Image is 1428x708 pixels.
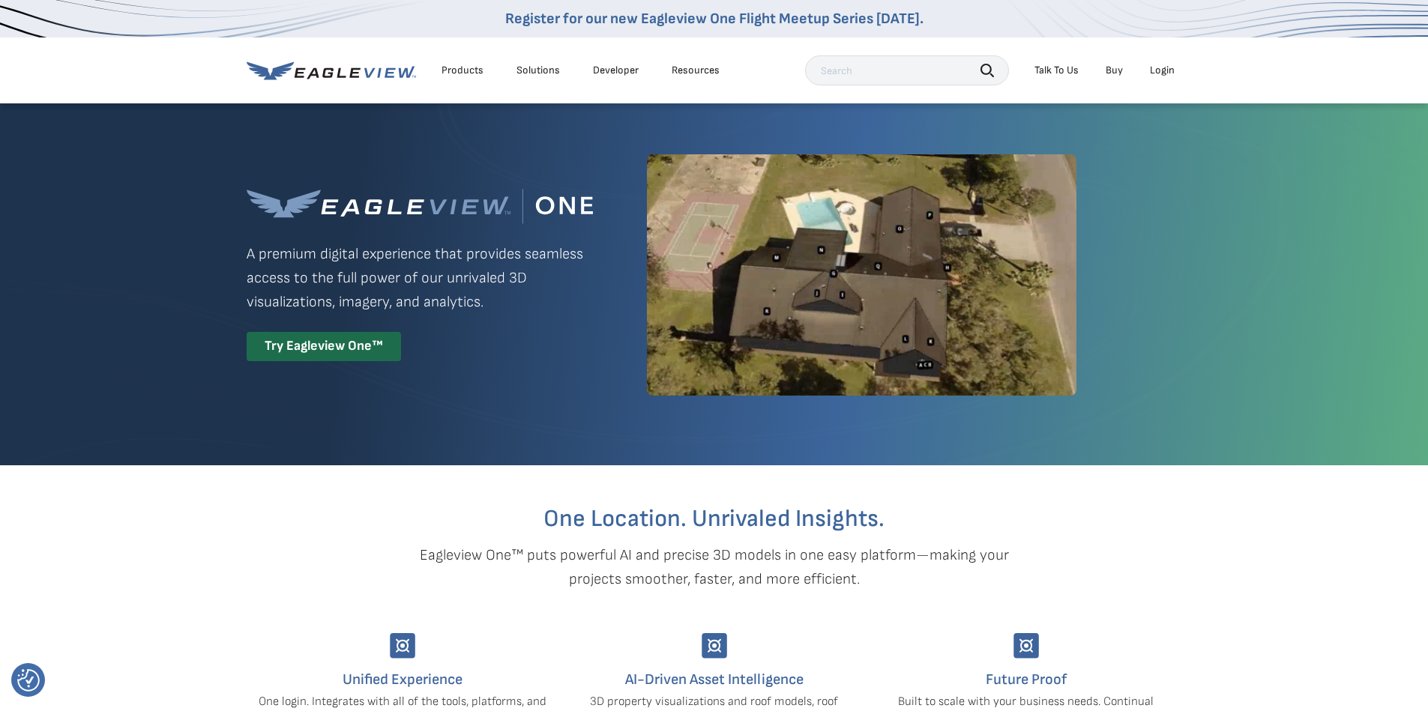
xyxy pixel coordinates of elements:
input: Search [805,55,1009,85]
h4: AI-Driven Asset Intelligence [570,668,859,692]
div: Resources [672,64,720,77]
div: Talk To Us [1034,64,1079,77]
div: Products [442,64,483,77]
p: Eagleview One™ puts powerful AI and precise 3D models in one easy platform—making your projects s... [394,543,1035,591]
img: Group-9744.svg [390,633,415,659]
h2: One Location. Unrivaled Insights. [258,507,1171,531]
h4: Future Proof [882,668,1171,692]
div: Login [1150,64,1175,77]
div: Try Eagleview One™ [247,332,401,361]
div: Solutions [516,64,560,77]
button: Consent Preferences [17,669,40,692]
a: Buy [1106,64,1123,77]
a: Register for our new Eagleview One Flight Meetup Series [DATE]. [505,10,924,28]
h4: Unified Experience [258,668,547,692]
img: Group-9744.svg [702,633,727,659]
img: Revisit consent button [17,669,40,692]
p: A premium digital experience that provides seamless access to the full power of our unrivaled 3D ... [247,242,593,314]
img: Eagleview One™ [247,189,593,224]
img: Group-9744.svg [1013,633,1039,659]
a: Developer [593,64,639,77]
